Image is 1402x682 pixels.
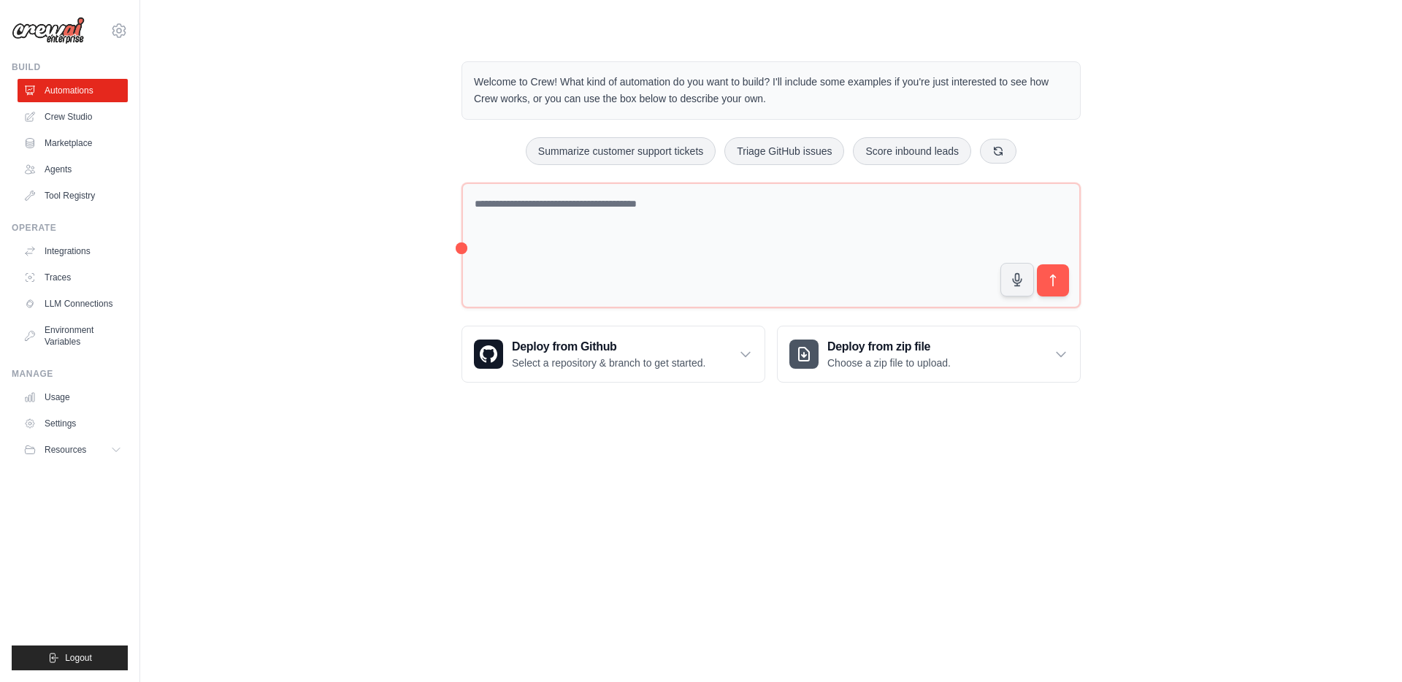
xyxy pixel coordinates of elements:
a: Environment Variables [18,318,128,353]
button: Resources [18,438,128,461]
div: Manage [12,368,128,380]
button: Summarize customer support tickets [526,137,716,165]
button: Triage GitHub issues [724,137,844,165]
span: Logout [65,652,92,664]
a: LLM Connections [18,292,128,315]
p: Choose a zip file to upload. [827,356,951,370]
div: Operate [12,222,128,234]
a: Crew Studio [18,105,128,129]
p: Welcome to Crew! What kind of automation do you want to build? I'll include some examples if you'... [474,74,1068,107]
p: Select a repository & branch to get started. [512,356,705,370]
a: Agents [18,158,128,181]
h3: Deploy from zip file [827,338,951,356]
a: Traces [18,266,128,289]
a: Tool Registry [18,184,128,207]
button: Score inbound leads [853,137,971,165]
a: Settings [18,412,128,435]
img: Logo [12,17,85,45]
a: Marketplace [18,131,128,155]
h3: Deploy from Github [512,338,705,356]
div: Build [12,61,128,73]
a: Usage [18,386,128,409]
button: Logout [12,645,128,670]
span: Resources [45,444,86,456]
iframe: Chat Widget [1329,612,1402,682]
a: Integrations [18,240,128,263]
a: Automations [18,79,128,102]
